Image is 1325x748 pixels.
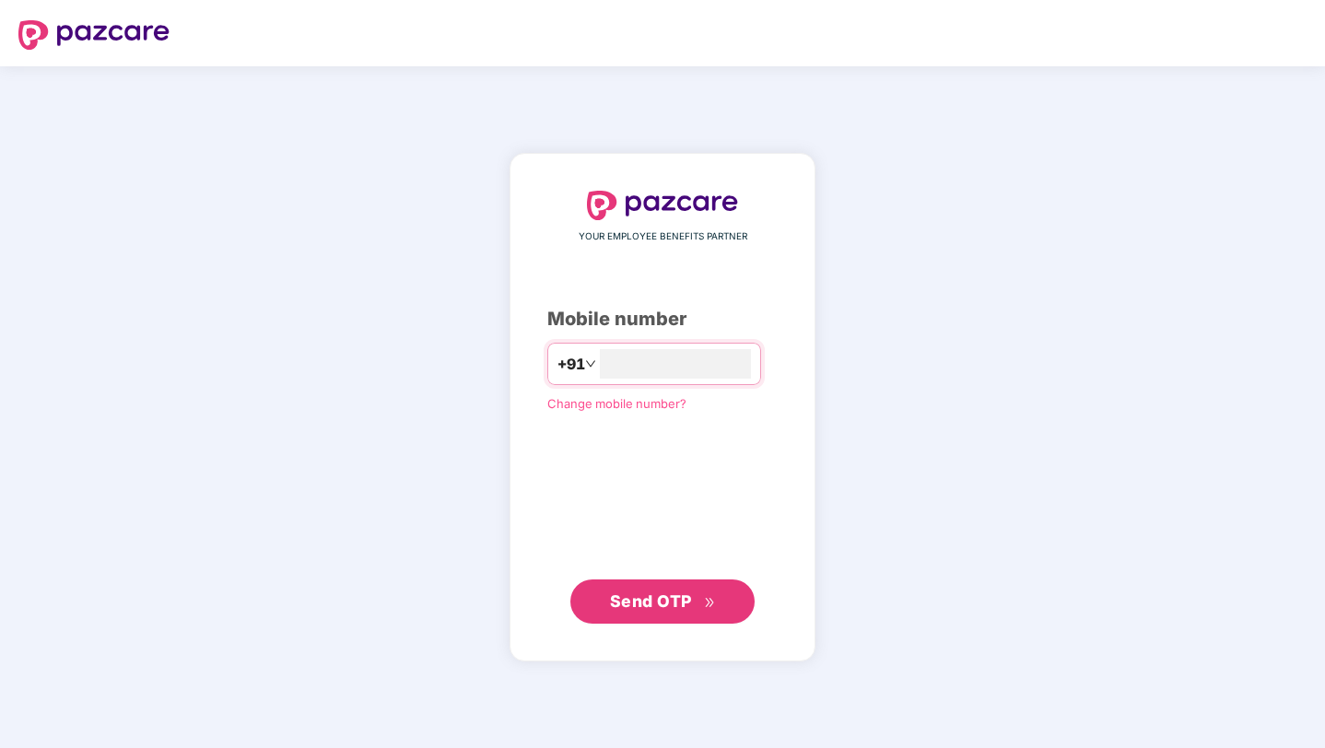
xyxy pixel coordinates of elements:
[570,579,755,624] button: Send OTPdouble-right
[579,229,747,244] span: YOUR EMPLOYEE BENEFITS PARTNER
[557,353,585,376] span: +91
[547,396,686,411] a: Change mobile number?
[610,591,692,611] span: Send OTP
[547,305,778,333] div: Mobile number
[704,597,716,609] span: double-right
[585,358,596,369] span: down
[18,20,170,50] img: logo
[587,191,738,220] img: logo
